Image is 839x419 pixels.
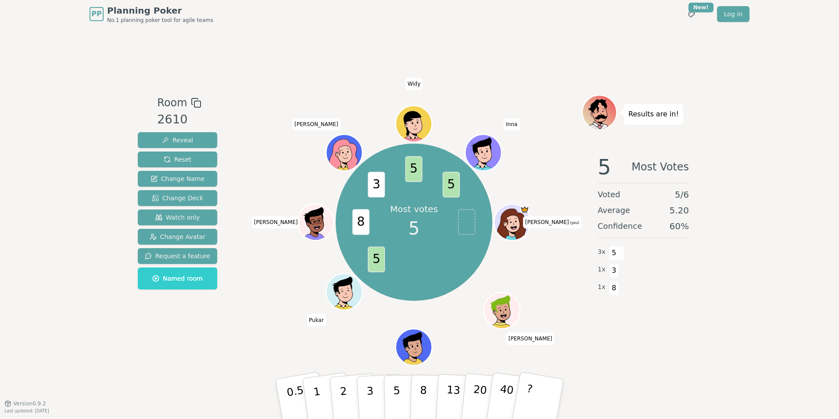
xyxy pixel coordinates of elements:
[138,152,217,167] button: Reset
[252,216,300,228] span: Click to change your name
[609,246,619,260] span: 5
[138,171,217,187] button: Change Name
[145,252,210,260] span: Request a feature
[307,314,326,326] span: Click to change your name
[631,156,689,177] span: Most Votes
[91,9,101,19] span: PP
[13,400,46,407] span: Version 0.9.2
[684,6,699,22] button: New!
[717,6,749,22] a: Log in
[138,209,217,225] button: Watch only
[409,215,419,242] span: 5
[138,229,217,245] button: Change Avatar
[598,188,620,201] span: Voted
[4,400,46,407] button: Version0.9.2
[157,111,201,129] div: 2610
[150,232,206,241] span: Change Avatar
[405,78,423,90] span: Click to change your name
[598,247,606,257] span: 3 x
[609,281,619,296] span: 8
[495,205,530,239] button: Click to change your avatar
[353,209,370,235] span: 8
[292,118,341,130] span: Click to change your name
[628,108,679,120] p: Results are in!
[138,267,217,289] button: Named room
[598,204,630,217] span: Average
[598,156,611,177] span: 5
[90,4,213,24] a: PPPlanning PokerNo.1 planning poker tool for agile teams
[138,132,217,148] button: Reveal
[138,190,217,206] button: Change Deck
[523,216,581,228] span: Click to change your name
[107,17,213,24] span: No.1 planning poker tool for agile teams
[390,203,438,215] p: Most votes
[669,204,689,217] span: 5.20
[157,95,187,111] span: Room
[675,188,689,201] span: 5 / 6
[598,220,642,232] span: Confidence
[152,274,203,283] span: Named room
[152,194,203,202] span: Change Deck
[609,263,619,278] span: 3
[155,213,200,222] span: Watch only
[670,220,689,232] span: 60 %
[688,3,714,12] div: New!
[598,265,606,275] span: 1 x
[569,221,579,225] span: (you)
[107,4,213,17] span: Planning Poker
[368,172,385,197] span: 3
[405,156,423,182] span: 5
[164,155,191,164] span: Reset
[443,172,460,197] span: 5
[506,332,555,345] span: Click to change your name
[368,247,385,272] span: 5
[4,408,49,413] span: Last updated: [DATE]
[598,282,606,292] span: 1 x
[162,136,193,144] span: Reveal
[138,248,217,264] button: Request a feature
[504,118,520,130] span: Click to change your name
[520,205,530,214] span: Sukriti is the host
[151,174,204,183] span: Change Name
